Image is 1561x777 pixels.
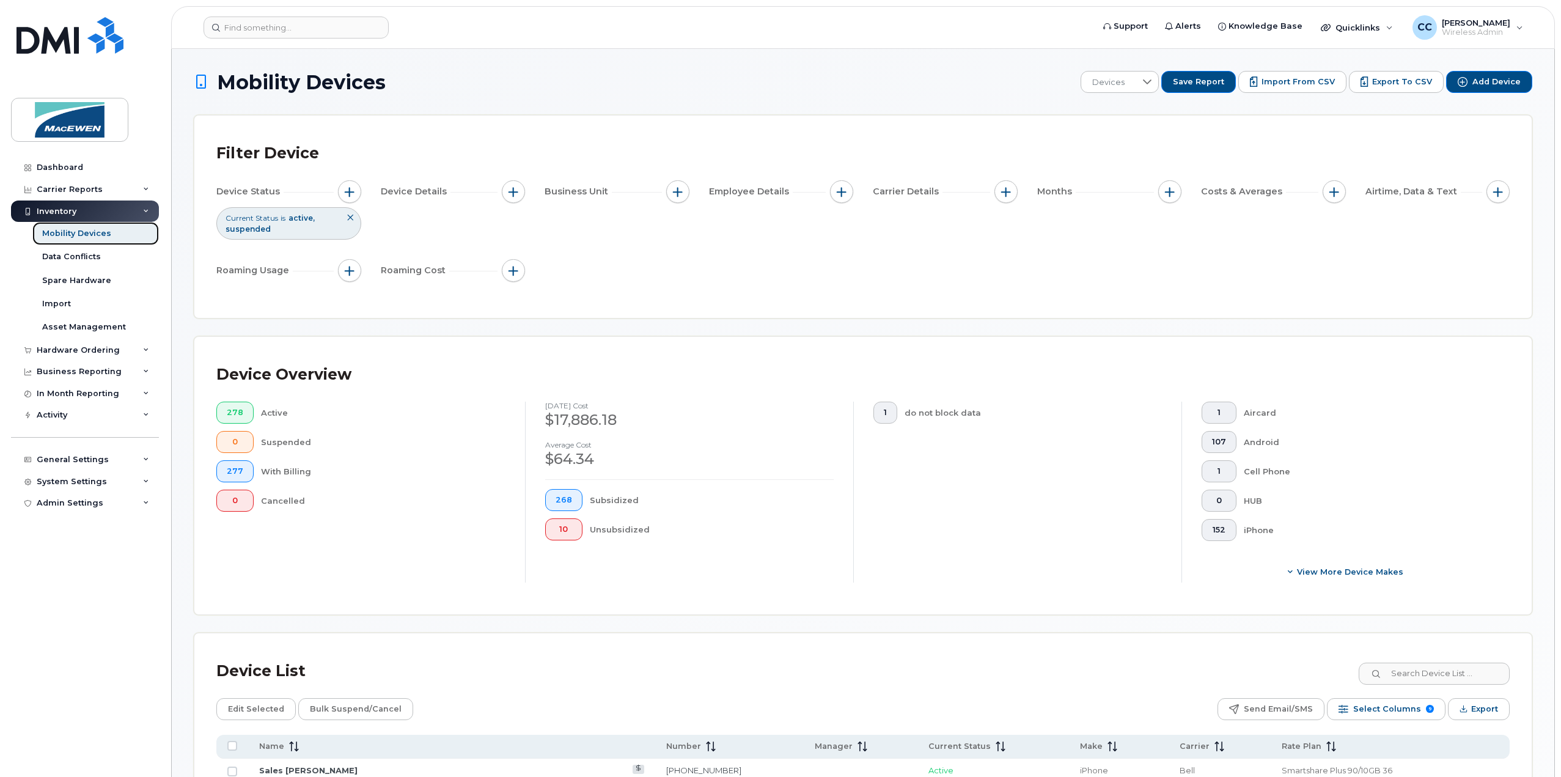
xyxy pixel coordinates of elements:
[216,431,254,453] button: 0
[1244,460,1491,482] div: Cell Phone
[1212,496,1226,506] span: 0
[1080,765,1108,775] span: iPhone
[261,431,506,453] div: Suspended
[545,518,582,540] button: 10
[259,741,284,752] span: Name
[928,741,991,752] span: Current Status
[1212,466,1226,476] span: 1
[261,460,506,482] div: With Billing
[1372,76,1432,87] span: Export to CSV
[1446,71,1532,93] button: Add Device
[545,402,834,410] h4: [DATE] cost
[545,410,834,430] div: $17,886.18
[873,402,897,424] button: 1
[545,441,834,449] h4: Average cost
[216,359,351,391] div: Device Overview
[227,466,243,476] span: 277
[1180,765,1195,775] span: Bell
[1202,561,1490,583] button: View More Device Makes
[1212,408,1226,418] span: 1
[1297,566,1403,578] span: View More Device Makes
[1202,519,1236,541] button: 152
[261,402,506,424] div: Active
[216,490,254,512] button: 0
[1202,431,1236,453] button: 107
[381,185,450,198] span: Device Details
[261,490,506,512] div: Cancelled
[1212,525,1226,535] span: 152
[1244,490,1491,512] div: HUB
[1365,185,1461,198] span: Airtime, Data & Text
[884,408,887,418] span: 1
[1180,741,1210,752] span: Carrier
[228,700,284,718] span: Edit Selected
[928,765,953,775] span: Active
[1353,700,1421,718] span: Select Columns
[1201,185,1286,198] span: Costs & Averages
[226,224,271,234] span: suspended
[216,264,293,277] span: Roaming Usage
[1327,698,1445,720] button: Select Columns 9
[1426,705,1434,713] span: 9
[1238,71,1346,93] button: Import from CSV
[381,264,449,277] span: Roaming Cost
[633,765,644,774] a: View Last Bill
[281,213,285,223] span: is
[298,698,413,720] button: Bulk Suspend/Cancel
[216,138,319,169] div: Filter Device
[1202,490,1236,512] button: 0
[1212,437,1226,447] span: 107
[1081,72,1136,94] span: Devices
[1080,741,1103,752] span: Make
[227,408,243,418] span: 278
[1448,698,1510,720] button: Export
[590,489,834,511] div: Subsidized
[310,700,402,718] span: Bulk Suspend/Cancel
[1218,698,1324,720] button: Send Email/SMS
[216,402,254,424] button: 278
[556,495,572,505] span: 268
[227,437,243,447] span: 0
[1282,741,1321,752] span: Rate Plan
[873,185,942,198] span: Carrier Details
[1262,76,1335,87] span: Import from CSV
[666,765,741,775] a: [PHONE_NUMBER]
[217,72,386,93] span: Mobility Devices
[815,741,853,752] span: Manager
[259,765,358,775] a: Sales [PERSON_NAME]
[545,449,834,470] div: $64.34
[1349,71,1444,93] button: Export to CSV
[1244,700,1313,718] span: Send Email/SMS
[216,460,254,482] button: 277
[216,698,296,720] button: Edit Selected
[666,741,701,752] span: Number
[1037,185,1076,198] span: Months
[1472,76,1521,87] span: Add Device
[545,489,582,511] button: 268
[226,213,278,223] span: Current Status
[905,402,1162,424] div: do not block data
[216,185,284,198] span: Device Status
[1161,71,1236,93] button: Save Report
[288,213,315,223] span: active
[216,655,306,687] div: Device List
[1282,765,1392,775] span: Smartshare Plus 90/10GB 36
[1202,460,1236,482] button: 1
[709,185,793,198] span: Employee Details
[1244,519,1491,541] div: iPhone
[590,518,834,540] div: Unsubsidized
[545,185,612,198] span: Business Unit
[1173,76,1224,87] span: Save Report
[556,525,572,534] span: 10
[1202,402,1236,424] button: 1
[227,496,243,506] span: 0
[1244,431,1491,453] div: Android
[1244,402,1491,424] div: Aircard
[1359,663,1510,685] input: Search Device List ...
[1471,700,1498,718] span: Export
